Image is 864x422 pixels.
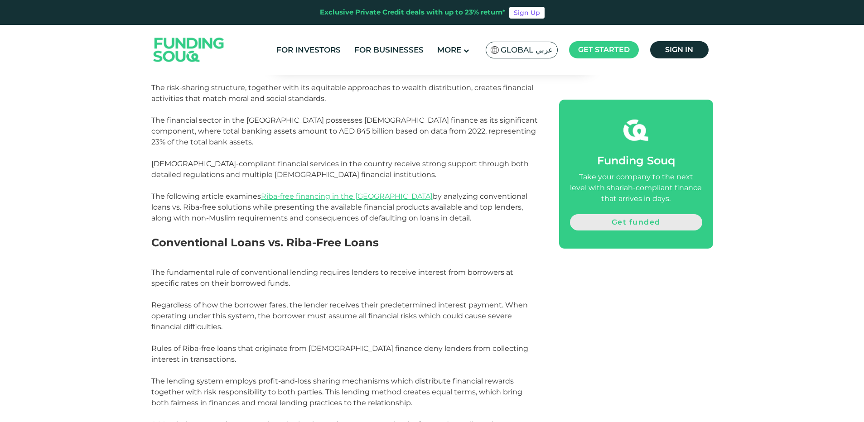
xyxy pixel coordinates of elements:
a: Get funded [570,214,702,230]
div: Exclusive Private Credit deals with up to 23% return* [320,7,506,18]
span: Rules of Riba-free loans that originate from [DEMOGRAPHIC_DATA] finance deny lenders from collect... [151,344,528,407]
a: Sign in [650,41,709,58]
img: fsicon [623,118,648,143]
span: The risk-sharing structure, together with its equitable approaches to wealth distribution, create... [151,83,533,103]
span: More [437,45,461,54]
span: Global عربي [501,45,553,55]
a: Sign Up [509,7,545,19]
span: [DEMOGRAPHIC_DATA]-compliant financial services in the country receive strong support through bot... [151,159,529,179]
span: The financial sector in the [GEOGRAPHIC_DATA] possesses [DEMOGRAPHIC_DATA] finance as its signifi... [151,116,538,146]
a: For Businesses [352,43,426,58]
span: The following article examines by analyzing conventional loans vs. Riba-free solutions while pres... [151,192,527,222]
span: The fundamental rule of conventional lending requires lenders to receive interest from borrowers ... [151,268,528,331]
a: For Investors [274,43,343,58]
a: Riba-free financing in the [GEOGRAPHIC_DATA] [261,192,433,201]
span: Get started [578,45,630,54]
span: Funding Souq [597,154,675,167]
div: Take your company to the next level with shariah-compliant finance that arrives in days. [570,172,702,204]
span: Conventional Loans vs. Riba-Free Loans [151,236,379,249]
img: SA Flag [491,46,499,54]
span: Sign in [665,45,693,54]
img: Logo [145,27,233,73]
